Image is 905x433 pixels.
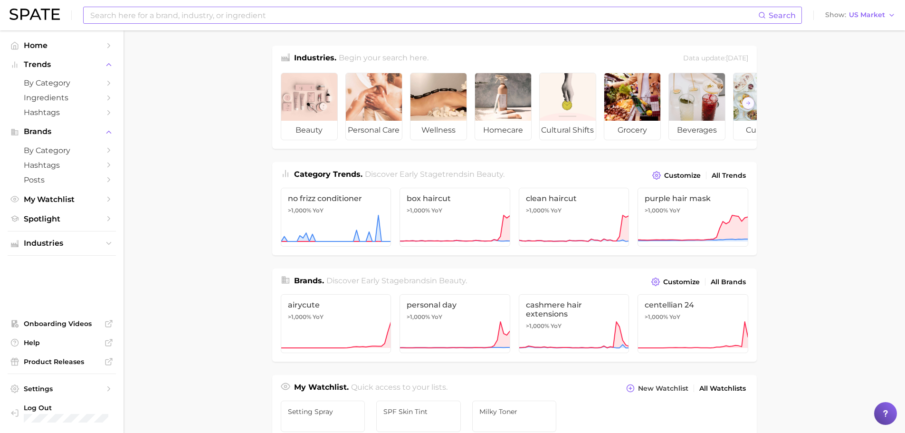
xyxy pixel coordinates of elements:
span: >1,000% [407,313,430,320]
span: Discover Early Stage brands in . [326,276,467,285]
span: grocery [604,121,660,140]
span: Category Trends . [294,170,362,179]
a: Home [8,38,116,53]
a: beverages [668,73,725,140]
span: All Watchlists [699,385,746,393]
span: Home [24,41,100,50]
a: personal day>1,000% YoY [400,294,510,353]
span: centellian 24 [645,300,741,309]
button: New Watchlist [624,382,690,395]
span: >1,000% [288,313,311,320]
a: Settings [8,382,116,396]
span: New Watchlist [638,385,688,393]
input: Search here for a brand, industry, or ingredient [89,7,758,23]
a: box haircut>1,000% YoY [400,188,510,247]
span: Show [825,12,846,18]
span: cultural shifts [540,121,596,140]
span: Brands . [294,276,324,285]
a: Ingredients [8,90,116,105]
button: ShowUS Market [823,9,898,21]
span: Brands [24,127,100,136]
span: >1,000% [526,207,549,214]
span: clean haircut [526,194,622,203]
a: wellness [410,73,467,140]
a: clean haircut>1,000% YoY [519,188,629,247]
span: YoY [431,207,442,214]
a: personal care [345,73,402,140]
span: cashmere hair extensions [526,300,622,318]
span: Milky toner [479,408,550,415]
h1: My Watchlist. [294,382,349,395]
a: All Brands [708,276,748,289]
span: box haircut [407,194,503,203]
button: Scroll Right [742,97,754,109]
span: Ingredients [24,93,100,102]
a: Posts [8,173,116,187]
span: Hashtags [24,161,100,170]
span: Customize [663,278,700,286]
span: beverages [669,121,725,140]
a: Spotlight [8,212,116,226]
span: YoY [313,207,324,214]
span: Hashtags [24,108,100,117]
h2: Begin your search here. [339,52,429,65]
span: Onboarding Videos [24,319,100,328]
span: Discover Early Stage trends in . [365,170,505,179]
span: YoY [313,313,324,321]
span: by Category [24,78,100,87]
a: no frizz conditioner>1,000% YoY [281,188,391,247]
button: Trends [8,58,116,72]
a: culinary [733,73,790,140]
a: Onboarding Videos [8,317,116,331]
span: Search [769,11,796,20]
span: YoY [551,322,562,330]
a: homecare [475,73,532,140]
a: All Trends [709,169,748,182]
span: Industries [24,239,100,248]
span: Trends [24,60,100,69]
div: Data update: [DATE] [683,52,748,65]
span: Log Out [24,404,108,412]
span: culinary [734,121,790,140]
span: Setting Spray [288,408,358,415]
button: Customize [649,275,702,289]
span: >1,000% [645,313,668,320]
a: Help [8,336,116,350]
span: >1,000% [645,207,668,214]
a: cashmere hair extensions>1,000% YoY [519,294,629,353]
span: personal day [407,300,503,309]
span: Settings [24,385,100,393]
h1: Industries. [294,52,336,65]
span: beauty [439,276,466,285]
span: >1,000% [407,207,430,214]
img: SPATE [10,9,60,20]
a: Milky toner [472,401,557,432]
span: My Watchlist [24,195,100,204]
span: beauty [281,121,337,140]
span: no frizz conditioner [288,194,384,203]
span: All Brands [711,278,746,286]
span: >1,000% [288,207,311,214]
span: by Category [24,146,100,155]
a: Hashtags [8,158,116,173]
span: YoY [551,207,562,214]
span: personal care [346,121,402,140]
span: homecare [475,121,531,140]
span: beauty [476,170,503,179]
button: Industries [8,236,116,250]
a: Setting Spray [281,401,365,432]
span: SPF skin tint [383,408,454,415]
span: YoY [431,313,442,321]
span: YoY [669,207,680,214]
a: beauty [281,73,338,140]
a: All Watchlists [697,382,748,395]
span: All Trends [712,172,746,180]
span: >1,000% [526,322,549,329]
a: centellian 24>1,000% YoY [638,294,748,353]
a: by Category [8,76,116,90]
span: Spotlight [24,214,100,223]
a: cultural shifts [539,73,596,140]
a: SPF skin tint [376,401,461,432]
a: by Category [8,143,116,158]
a: Product Releases [8,355,116,369]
